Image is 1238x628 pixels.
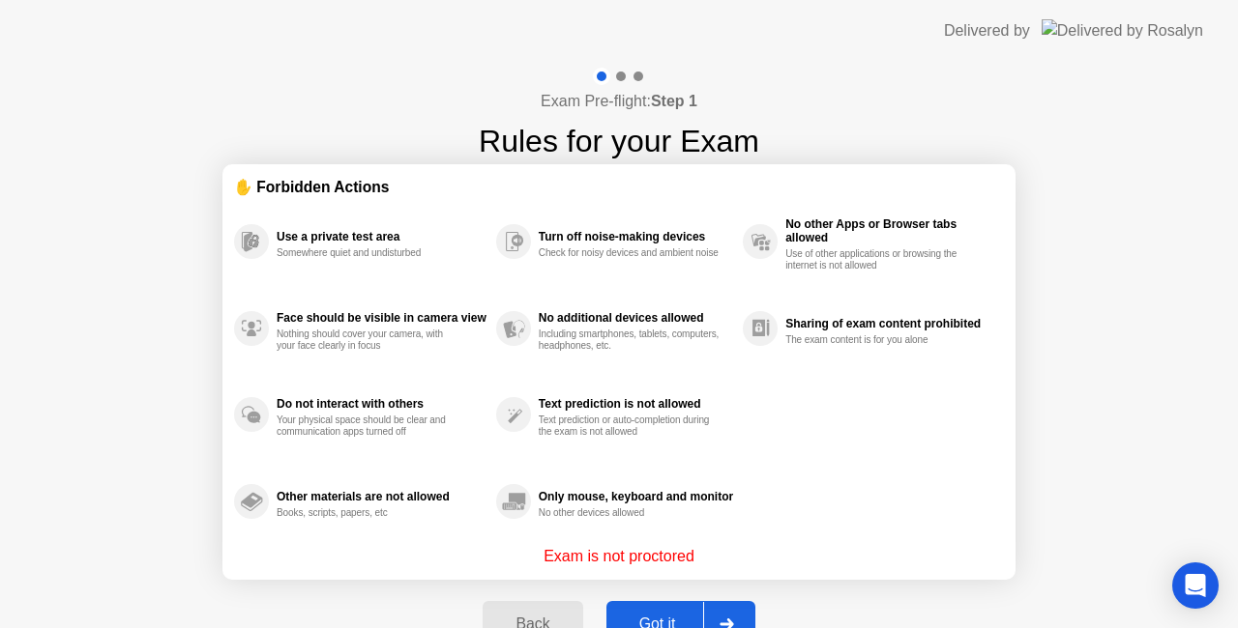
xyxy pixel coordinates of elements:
[539,414,722,438] div: Text prediction or auto-completion during the exam is not allowed
[277,247,459,259] div: Somewhere quiet and undisturbed
[277,230,486,243] div: Use a private test area
[785,334,968,346] div: The exam content is for you alone
[539,230,733,243] div: Turn off noise-making devices
[541,90,697,113] h4: Exam Pre-flight:
[539,247,722,259] div: Check for noisy devices and ambient noise
[479,118,759,164] h1: Rules for your Exam
[944,19,1030,43] div: Delivered by
[277,507,459,519] div: Books, scripts, papers, etc
[277,490,486,503] div: Other materials are not allowed
[1042,19,1203,42] img: Delivered by Rosalyn
[539,311,733,325] div: No additional devices allowed
[785,317,994,330] div: Sharing of exam content prohibited
[785,248,968,271] div: Use of other applications or browsing the internet is not allowed
[1172,562,1219,609] div: Open Intercom Messenger
[277,328,459,352] div: Nothing should cover your camera, with your face clearly in focus
[277,414,459,438] div: Your physical space should be clear and communication apps turned off
[785,217,994,244] div: No other Apps or Browser tabs allowed
[544,545,694,568] p: Exam is not proctored
[539,397,733,411] div: Text prediction is not allowed
[539,490,733,503] div: Only mouse, keyboard and monitor
[234,176,1004,198] div: ✋ Forbidden Actions
[277,311,486,325] div: Face should be visible in camera view
[277,397,486,411] div: Do not interact with others
[539,328,722,352] div: Including smartphones, tablets, computers, headphones, etc.
[651,93,697,109] b: Step 1
[539,507,722,519] div: No other devices allowed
